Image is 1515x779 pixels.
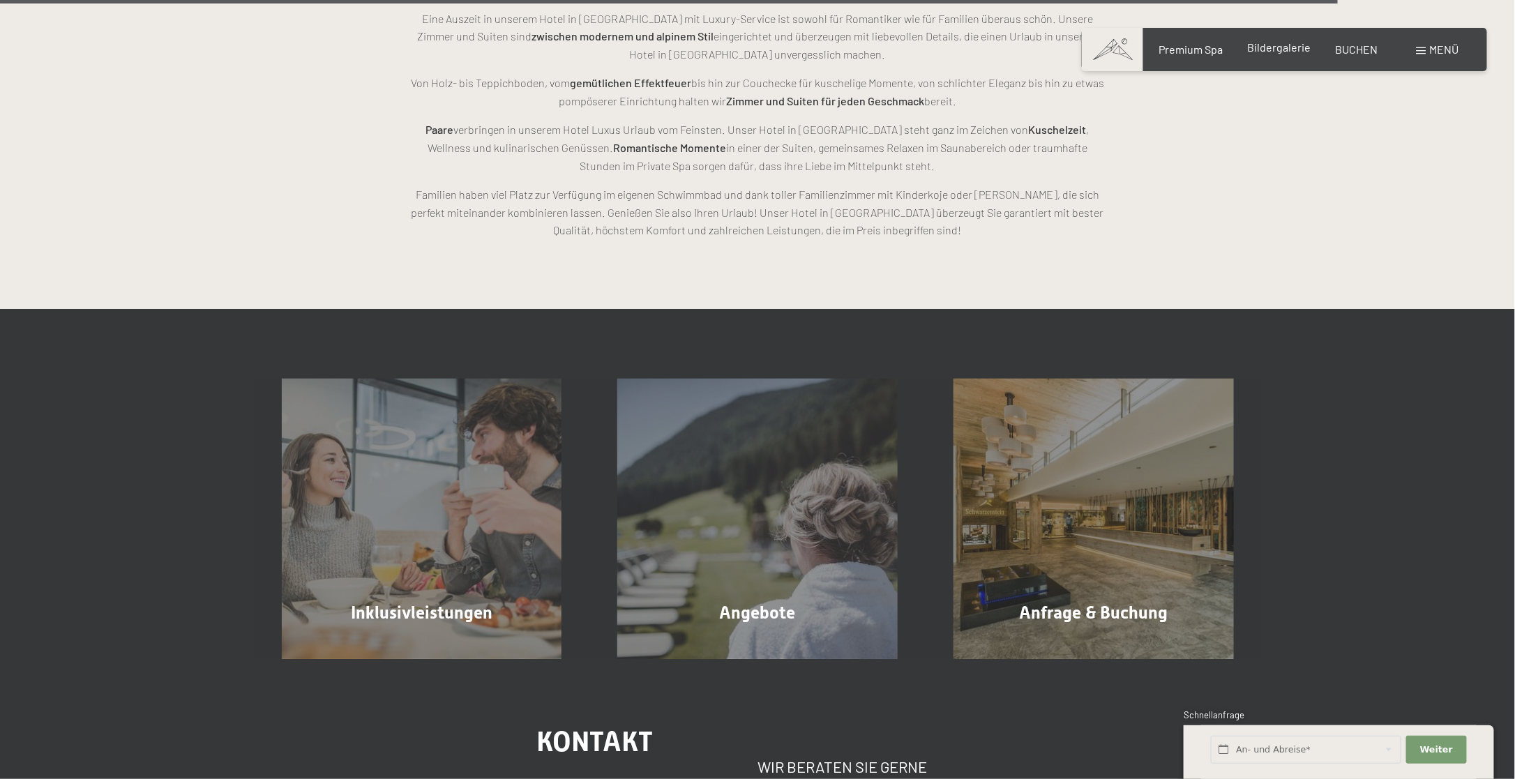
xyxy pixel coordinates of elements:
[409,74,1106,109] p: Von Holz- bis Teppichboden, vom bis hin zur Couchecke für kuschelige Momente, von schlichter Eleg...
[254,379,590,659] a: Zimmer & Preise Inklusivleistungen
[536,726,653,759] span: Kontakt
[1159,43,1223,56] a: Premium Spa
[613,141,726,154] strong: Romantische Momente
[351,603,492,623] span: Inklusivleistungen
[1336,43,1378,56] a: BUCHEN
[726,94,924,107] strong: Zimmer und Suiten für jeden Geschmack
[1029,123,1087,136] strong: Kuschelzeit
[926,379,1262,659] a: Zimmer & Preise Anfrage & Buchung
[409,121,1106,174] p: verbringen in unserem Hotel Luxus Urlaub vom Feinsten. Unser Hotel in [GEOGRAPHIC_DATA] steht gan...
[409,10,1106,63] p: Eine Auszeit in unserem Hotel in [GEOGRAPHIC_DATA] mit Luxury-Service ist sowohl für Romantiker w...
[1430,43,1459,56] span: Menü
[1406,736,1466,764] button: Weiter
[1420,743,1453,756] span: Weiter
[720,603,796,623] span: Angebote
[757,758,927,776] span: Wir beraten Sie gerne
[1184,709,1244,720] span: Schnellanfrage
[1248,40,1311,54] a: Bildergalerie
[589,379,926,659] a: Zimmer & Preise Angebote
[570,76,691,89] strong: gemütlichen Effektfeuer
[426,123,454,136] strong: Paare
[1019,603,1168,623] span: Anfrage & Buchung
[532,29,714,43] strong: zwischen modernem und alpinem Stil
[409,186,1106,239] p: Familien haben viel Platz zur Verfügung im eigenen Schwimmbad und dank toller Familienzimmer mit ...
